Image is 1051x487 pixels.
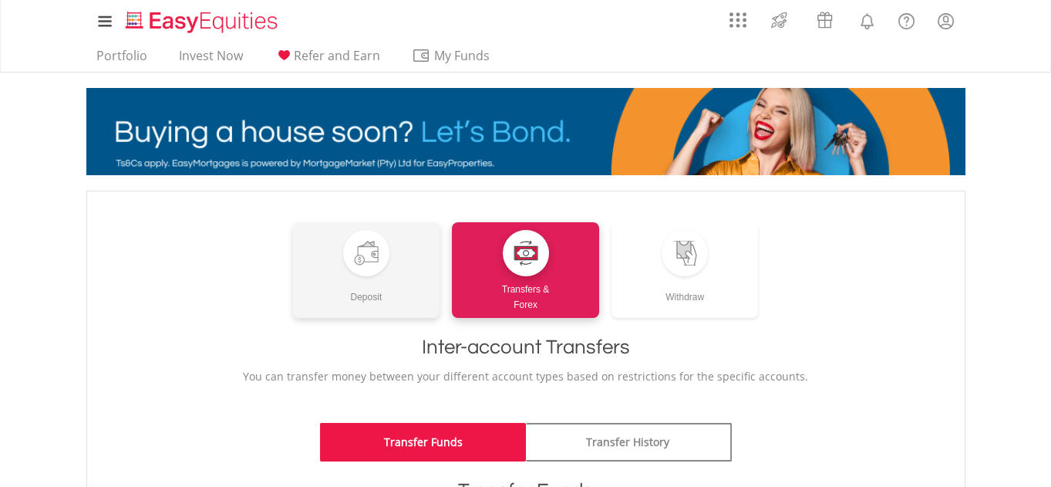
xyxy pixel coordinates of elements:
a: Invest Now [173,48,249,72]
div: Withdraw [611,276,759,305]
a: Deposit [293,222,440,318]
a: My Profile [926,4,965,38]
img: vouchers-v2.svg [812,8,837,32]
a: AppsGrid [719,4,756,29]
a: Withdraw [611,222,759,318]
span: Refer and Earn [294,47,380,64]
img: EasyEquities_Logo.png [123,9,284,35]
a: Transfer History [526,423,732,462]
a: Portfolio [90,48,153,72]
div: Transfers & Forex [452,276,599,313]
div: Deposit [293,276,440,305]
p: You can transfer money between your different account types based on restrictions for the specifi... [103,369,949,384]
a: Transfers &Forex [452,222,599,318]
a: Home page [120,4,284,35]
a: FAQ's and Support [887,4,926,35]
img: EasyMortage Promotion Banner [86,88,965,175]
a: Refer and Earn [268,48,386,72]
a: Notifications [847,4,887,35]
h1: Inter-account Transfers [103,333,949,361]
img: grid-menu-icon.svg [729,12,746,29]
a: Vouchers [802,4,847,32]
span: My Funds [412,46,513,66]
img: thrive-v2.svg [766,8,792,32]
a: Transfer Funds [320,423,526,462]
